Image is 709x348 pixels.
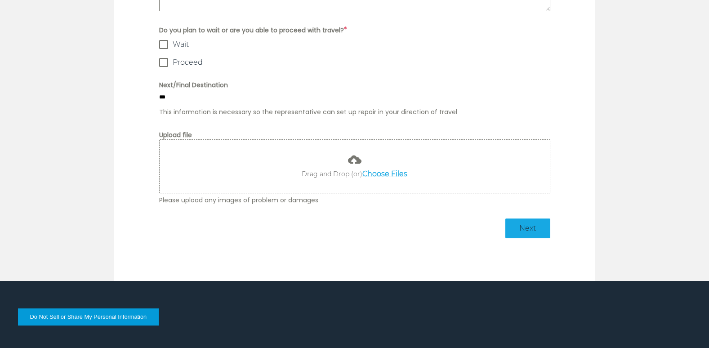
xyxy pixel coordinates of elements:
[159,40,550,49] label: Wait
[159,25,550,36] span: Do you plan to wait or are you able to proceed with travel?
[159,130,550,139] label: Upload file
[173,40,189,49] span: Wait
[18,308,159,326] button: Do Not Sell or Share My Personal Information
[505,219,550,238] button: hiddenNext
[362,170,407,178] a: Choose Files
[173,169,537,180] p: Drag and Drop (or)
[510,223,546,234] span: Next
[159,58,550,67] label: Proceed
[159,107,550,117] span: This information is necessary so the representative can set up repair in your direction of travel
[159,196,550,205] span: Please upload any images of problem or damages
[173,58,203,67] span: Proceed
